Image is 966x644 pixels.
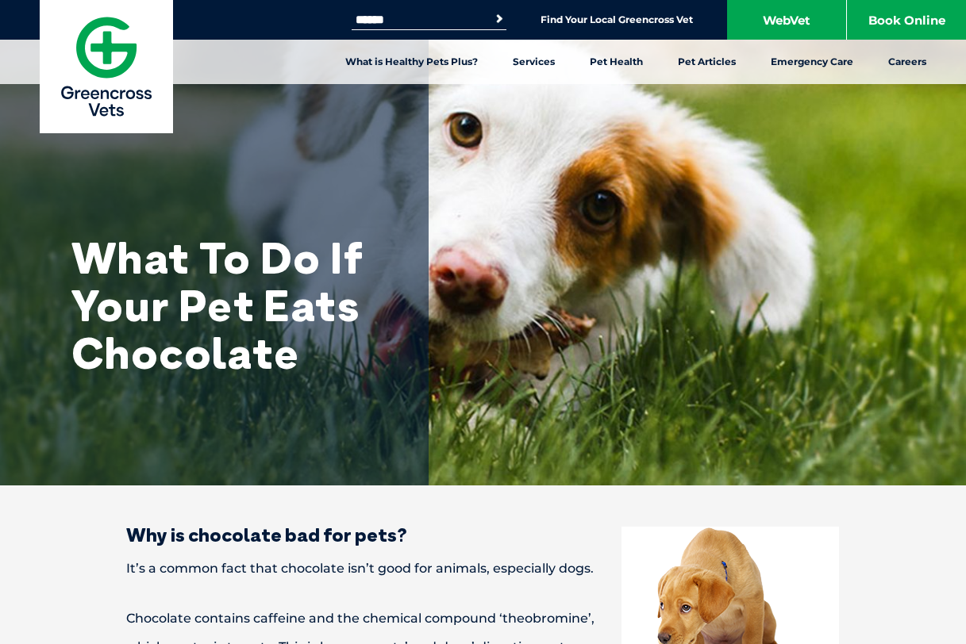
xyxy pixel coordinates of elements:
[491,11,507,27] button: Search
[495,40,572,84] a: Services
[328,40,495,84] a: What is Healthy Pets Plus?
[71,525,896,544] h3: Why is chocolate bad for pets?
[753,40,871,84] a: Emergency Care
[71,554,896,583] p: It’s a common fact that chocolate isn’t good for animals, especially dogs.
[871,40,944,84] a: Careers
[660,40,753,84] a: Pet Articles
[572,40,660,84] a: Pet Health
[71,234,389,377] h1: What To Do If Your Pet Eats Chocolate
[541,13,693,26] a: Find Your Local Greencross Vet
